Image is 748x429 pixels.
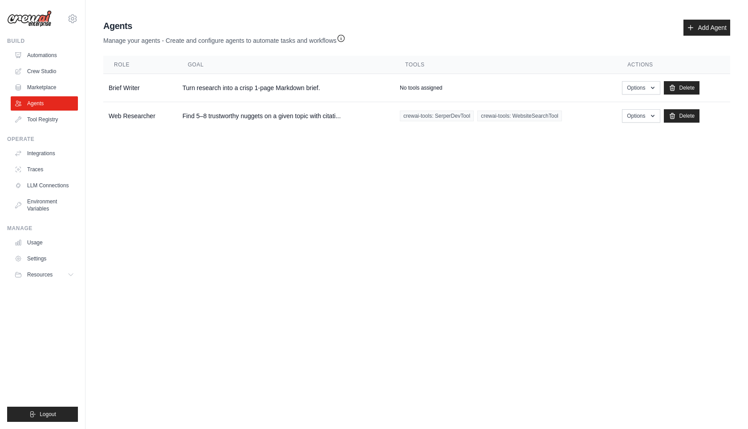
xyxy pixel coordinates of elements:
[177,56,394,74] th: Goal
[103,74,177,102] td: Brief Writer
[177,74,394,102] td: Turn research into a crisp 1-page Markdown brief.
[27,271,53,278] span: Resources
[103,102,177,130] td: Web Researcher
[103,56,177,74] th: Role
[477,111,562,121] span: crewai-tools: WebsiteSearchTool
[664,81,700,95] a: Delete
[683,20,730,36] a: Add Agent
[400,111,474,121] span: crewai-tools: SerperDevTool
[11,194,78,216] a: Environment Variables
[11,112,78,127] a: Tool Registry
[7,225,78,232] div: Manage
[11,162,78,177] a: Traces
[11,268,78,282] button: Resources
[11,178,78,193] a: LLM Connections
[622,109,660,123] button: Options
[7,37,78,45] div: Build
[11,96,78,111] a: Agents
[11,48,78,62] a: Automations
[103,32,346,45] p: Manage your agents - Create and configure agents to automate tasks and workflows
[177,102,394,130] td: Find 5–8 trustworthy nuggets on a given topic with citati...
[40,411,56,418] span: Logout
[11,80,78,95] a: Marketplace
[7,10,52,27] img: Logo
[11,64,78,78] a: Crew Studio
[400,84,442,91] p: No tools assigned
[394,56,617,74] th: Tools
[7,136,78,143] div: Operate
[11,235,78,250] a: Usage
[11,252,78,266] a: Settings
[11,146,78,161] a: Integrations
[622,81,660,95] button: Options
[664,109,700,123] a: Delete
[7,407,78,422] button: Logout
[617,56,730,74] th: Actions
[103,20,346,32] h2: Agents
